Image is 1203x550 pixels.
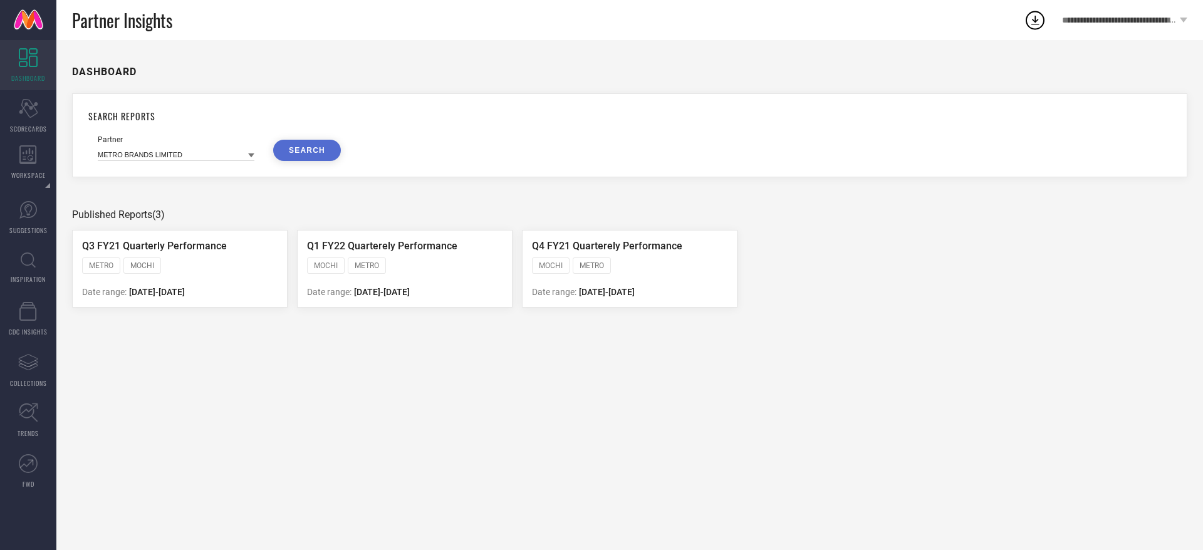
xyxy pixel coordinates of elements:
span: INSPIRATION [11,274,46,284]
span: Q4 FY21 Quarterely Performance [532,240,682,252]
span: FWD [23,479,34,489]
span: METRO [355,261,379,270]
span: [DATE] - [DATE] [579,287,635,297]
span: WORKSPACE [11,170,46,180]
span: Partner Insights [72,8,172,33]
span: Q1 FY22 Quarterely Performance [307,240,457,252]
span: Date range: [532,287,576,297]
span: Q3 FY21 Quarterly Performance [82,240,227,252]
span: CDC INSIGHTS [9,327,48,336]
span: TRENDS [18,428,39,438]
span: SUGGESTIONS [9,226,48,235]
span: [DATE] - [DATE] [129,287,185,297]
span: METRO [89,261,113,270]
span: COLLECTIONS [10,378,47,388]
h1: SEARCH REPORTS [88,110,1171,123]
span: SCORECARDS [10,124,47,133]
span: Date range: [82,287,127,297]
div: Partner [98,135,254,144]
div: Published Reports (3) [72,209,1187,221]
div: Open download list [1024,9,1046,31]
span: METRO [580,261,604,270]
span: MOCHI [539,261,563,270]
span: DASHBOARD [11,73,45,83]
span: [DATE] - [DATE] [354,287,410,297]
button: SEARCH [273,140,341,161]
span: Date range: [307,287,352,297]
h1: DASHBOARD [72,66,137,78]
span: MOCHI [130,261,154,270]
span: MOCHI [314,261,338,270]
